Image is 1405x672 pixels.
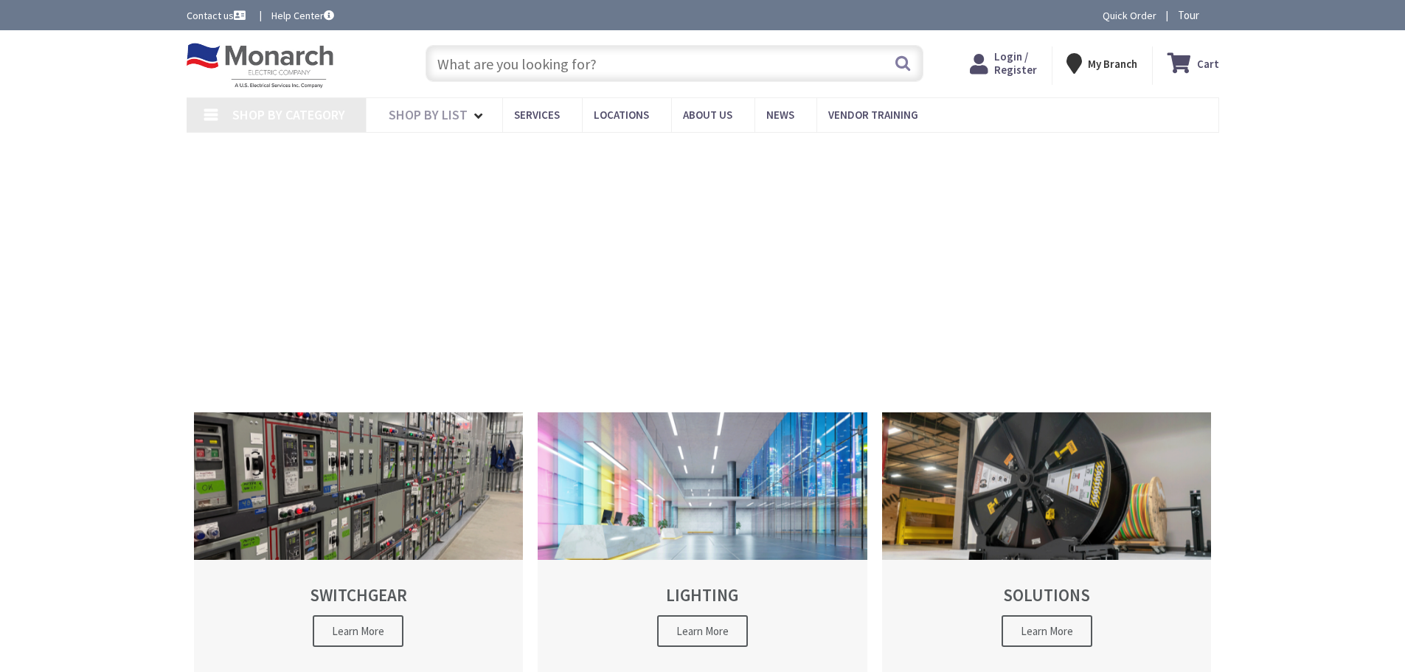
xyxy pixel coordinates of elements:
[994,49,1037,77] span: Login / Register
[1103,8,1156,23] a: Quick Order
[514,108,560,122] span: Services
[657,615,748,647] span: Learn More
[426,45,923,82] input: What are you looking for?
[683,108,732,122] span: About Us
[389,106,468,123] span: Shop By List
[766,108,794,122] span: News
[563,586,842,604] h2: LIGHTING
[271,8,334,23] a: Help Center
[1066,50,1137,77] div: My Branch
[1002,615,1092,647] span: Learn More
[970,50,1037,77] a: Login / Register
[828,108,918,122] span: Vendor Training
[187,43,334,89] img: Monarch Electric Company
[187,8,249,23] a: Contact us
[232,106,345,123] span: Shop By Category
[1168,50,1219,77] a: Cart
[594,108,649,122] span: Locations
[908,586,1186,604] h2: SOLUTIONS
[313,615,403,647] span: Learn More
[220,586,498,604] h2: SWITCHGEAR
[1178,8,1215,22] span: Tour
[1088,57,1137,71] strong: My Branch
[1197,50,1219,77] strong: Cart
